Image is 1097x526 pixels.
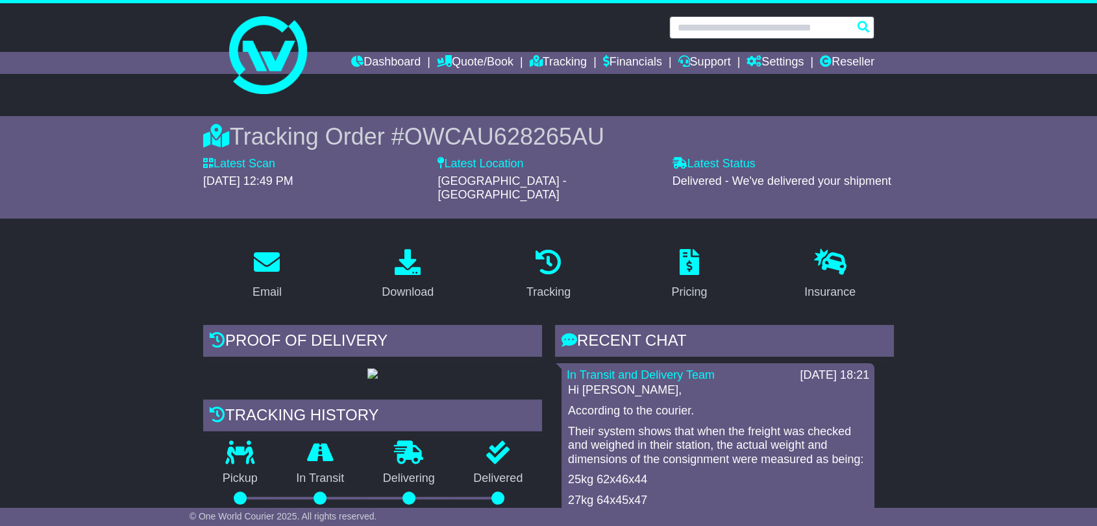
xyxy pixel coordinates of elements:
a: Tracking [530,52,587,74]
a: Quote/Book [437,52,513,74]
a: Download [373,245,442,305]
p: Their system shows that when the freight was checked and weighed in their station, the actual wei... [568,425,868,467]
span: [DATE] 12:49 PM [203,174,293,187]
div: Insurance [804,283,856,301]
a: Pricing [663,245,715,305]
p: 27kg 64x45x47 [568,494,868,508]
a: Dashboard [351,52,421,74]
div: RECENT CHAT [555,325,894,360]
div: Tracking Order # [203,123,894,150]
div: Pricing [671,283,707,301]
div: Proof of Delivery [203,325,542,360]
span: [GEOGRAPHIC_DATA] - [GEOGRAPHIC_DATA] [438,174,566,202]
a: Insurance [796,245,864,305]
label: Latest Location [438,157,523,171]
p: Delivered [454,472,543,486]
div: Tracking [526,283,571,301]
a: Reseller [820,52,874,74]
label: Latest Status [672,157,756,171]
p: In Transit [277,472,364,486]
p: 25kg 62x46x44 [568,473,868,487]
div: [DATE] 18:21 [800,368,869,383]
span: Delivered - We've delivered your shipment [672,174,891,187]
a: In Transit and Delivery Team [567,368,715,381]
img: GetPodImage [367,368,378,379]
div: Email [253,283,282,301]
div: Tracking history [203,400,542,435]
label: Latest Scan [203,157,275,171]
p: According to the courier. [568,404,868,418]
p: Delivering [364,472,454,486]
a: Financials [603,52,662,74]
p: Hi [PERSON_NAME], [568,383,868,398]
span: © One World Courier 2025. All rights reserved. [190,511,377,521]
a: Support [678,52,730,74]
a: Email [244,245,290,305]
p: Pickup [203,472,277,486]
a: Tracking [518,245,579,305]
div: Download [382,283,434,301]
span: OWCAU628265AU [404,123,604,150]
a: Settings [746,52,804,74]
